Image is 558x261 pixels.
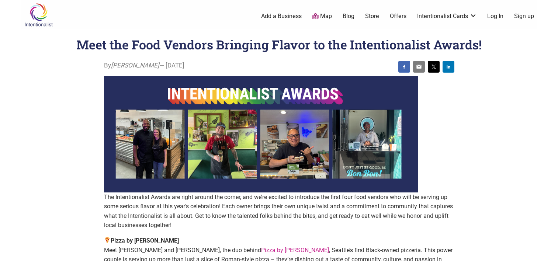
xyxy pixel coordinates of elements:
[401,64,407,70] img: facebook sharing button
[312,12,332,21] a: Map
[111,62,159,69] i: [PERSON_NAME]
[104,61,184,70] span: By — [DATE]
[21,3,56,27] img: Intentionalist
[104,237,179,244] strong: Pizza by [PERSON_NAME]
[514,12,534,20] a: Sign up
[365,12,379,20] a: Store
[104,192,454,230] p: The Intentionalist Awards are right around the corner, and we’re excited to introduce the first f...
[390,12,406,20] a: Offers
[104,237,110,243] img: 🍕
[343,12,354,20] a: Blog
[417,12,477,20] a: Intentionalist Cards
[261,247,329,254] a: Pizza by [PERSON_NAME]
[487,12,503,20] a: Log In
[431,64,437,70] img: twitter sharing button
[416,64,422,70] img: email sharing button
[446,64,451,70] img: linkedin sharing button
[76,36,482,53] h1: Meet the Food Vendors Bringing Flavor to the Intentionalist Awards!
[261,12,302,20] a: Add a Business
